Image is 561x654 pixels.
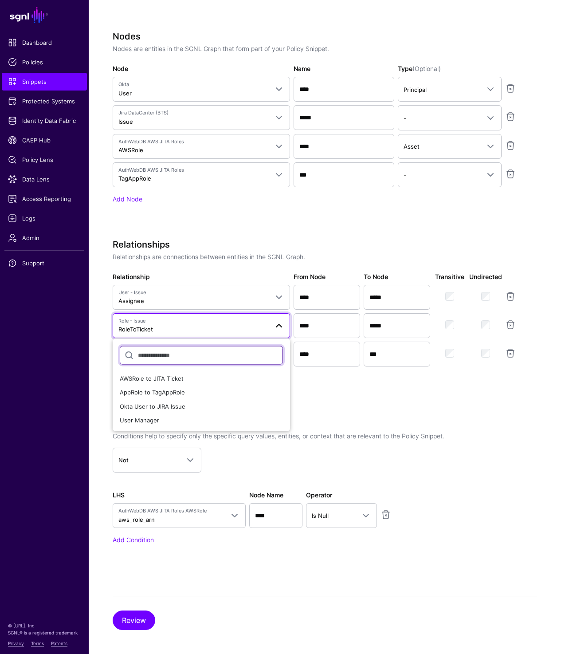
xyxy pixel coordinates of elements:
[435,272,464,281] label: Transitive
[8,116,81,125] span: Identity Data Fabric
[404,171,406,178] span: -
[2,170,87,188] a: Data Lens
[8,194,81,203] span: Access Reporting
[249,490,283,500] label: Node Name
[113,44,537,53] p: Nodes are entities in the SGNL Graph that form part of your Policy Snippet.
[8,77,81,86] span: Snippets
[2,209,87,227] a: Logs
[404,114,406,122] span: -
[120,417,159,424] span: User Manager
[404,86,427,93] span: Principal
[8,629,81,636] p: SGNL® is a registered trademark
[2,151,87,169] a: Policy Lens
[312,512,329,519] span: Is Null
[404,143,420,150] span: Asset
[8,214,81,223] span: Logs
[2,229,87,247] a: Admin
[118,516,155,523] span: aws_role_arn
[113,490,125,500] label: LHS
[8,136,81,145] span: CAEP Hub
[8,233,81,242] span: Admin
[113,239,537,250] h3: Relationships
[113,64,128,73] label: Node
[2,53,87,71] a: Policies
[2,131,87,149] a: CAEP Hub
[469,272,502,281] label: Undirected
[2,34,87,51] a: Dashboard
[2,112,87,130] a: Identity Data Fabric
[113,536,154,544] a: Add Condition
[118,146,143,154] span: AWSRole
[5,5,83,25] a: SGNL
[118,289,268,296] span: User - Issue
[113,418,537,429] h3: Conditions
[113,431,537,441] p: Conditions help to specify only the specific query values, entities, or context that are relevant...
[8,97,81,106] span: Protected Systems
[412,65,441,72] span: (Optional)
[118,326,153,333] span: RoleToTicket
[31,641,44,646] a: Terms
[398,64,441,73] label: Type
[113,414,290,428] button: User Manager
[120,389,185,396] span: AppRole to TagAppRole
[113,399,290,414] button: Okta User to JIRA Issue
[8,38,81,47] span: Dashboard
[118,166,268,174] span: AuthWebDB AWS JITA Roles
[2,190,87,208] a: Access Reporting
[113,371,290,386] button: AWSRole to JITA Ticket
[118,90,132,97] span: User
[8,58,81,67] span: Policies
[118,109,268,117] span: Jira DataCenter (BTS)
[8,155,81,164] span: Policy Lens
[118,138,268,146] span: AuthWebDB AWS JITA Roles
[294,272,326,281] label: From Node
[120,402,185,410] span: Okta User to JIRA Issue
[113,31,537,42] h3: Nodes
[2,73,87,91] a: Snippets
[51,641,67,646] a: Patents
[113,386,290,400] button: AppRole to TagAppRole
[364,272,388,281] label: To Node
[113,272,150,281] label: Relationship
[118,118,133,125] span: Issue
[294,64,310,73] label: Name
[118,457,129,464] span: Not
[118,175,151,182] span: TagAppRole
[306,490,332,500] label: Operator
[113,611,155,630] button: Review
[118,317,268,325] span: Role - Issue
[8,622,81,629] p: © [URL], Inc
[8,259,81,268] span: Support
[118,81,268,88] span: Okta
[118,297,144,304] span: Assignee
[113,252,537,261] p: Relationships are connections between entities in the SGNL Graph.
[118,507,224,515] span: AuthWebDB AWS JITA Roles AWSRole
[2,92,87,110] a: Protected Systems
[120,374,184,382] span: AWSRole to JITA Ticket
[8,641,24,646] a: Privacy
[8,175,81,184] span: Data Lens
[113,195,142,203] a: Add Node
